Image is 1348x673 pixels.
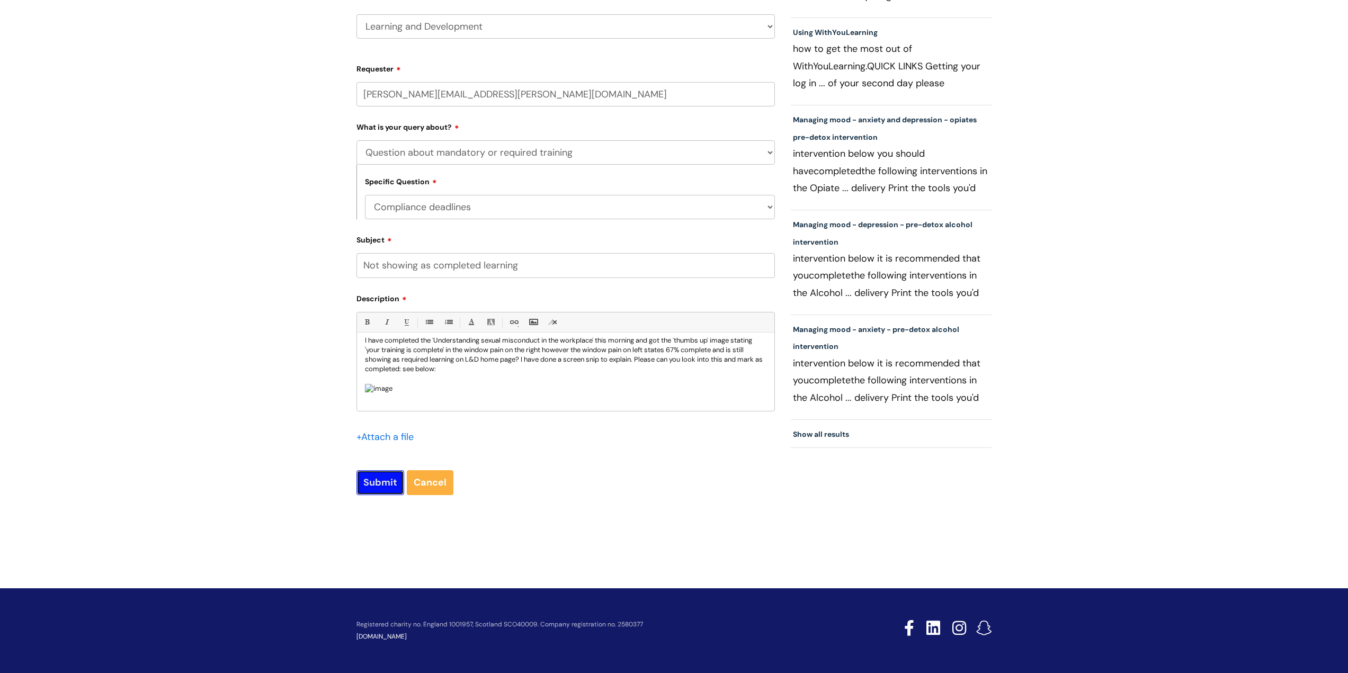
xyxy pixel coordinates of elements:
a: Cancel [407,470,453,495]
span: completed [814,165,861,177]
div: Attach a file [356,428,420,445]
a: Managing mood - anxiety and depression - opiates pre-detox intervention [793,115,977,141]
img: image [365,384,392,393]
a: Link [507,316,520,329]
label: Specific Question [365,176,437,186]
a: 1. Ordered List (Ctrl-Shift-8) [442,316,455,329]
p: intervention below you should have the following interventions in the Opiate ... delivery Print t... [793,145,990,196]
input: Email [356,82,775,106]
a: Underline(Ctrl-U) [399,316,413,329]
p: how to get the most out of WithYou QUICK LINKS Getting your log in ... of your second day please ... [793,40,990,91]
a: Managing mood - depression - pre-detox alcohol intervention [793,220,972,246]
p: Registered charity no. England 1001957, Scotland SCO40009. Company registration no. 2580377 [356,621,829,628]
span: complete [809,269,851,282]
a: Bold (Ctrl-B) [360,316,373,329]
input: Submit [356,470,404,495]
a: Managing mood - anxiety - pre-detox alcohol intervention [793,325,959,351]
span: complete [809,374,851,387]
a: Remove formatting (Ctrl-\) [546,316,559,329]
label: Description [356,291,775,303]
a: [DOMAIN_NAME] [356,632,407,641]
a: Using WithYouLearning [793,28,878,37]
label: Subject [356,232,775,245]
a: Insert Image... [526,316,540,329]
a: Font Color [465,316,478,329]
a: Italic (Ctrl-I) [380,316,393,329]
a: Back Color [484,316,497,329]
p: intervention below it is recommended that you the following interventions in the Alcohol ... deli... [793,250,990,301]
p: intervention below it is recommended that you the following interventions in the Alcohol ... deli... [793,355,990,406]
label: What is your query about? [356,119,775,132]
label: Requester [356,61,775,74]
a: • Unordered List (Ctrl-Shift-7) [422,316,435,329]
p: I have completed the 'Understanding sexual misconduct in the workplace' this morning and got the ... [365,336,766,374]
span: Learning. [828,60,867,73]
a: Show all results [793,429,849,439]
span: Learning [846,28,878,37]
